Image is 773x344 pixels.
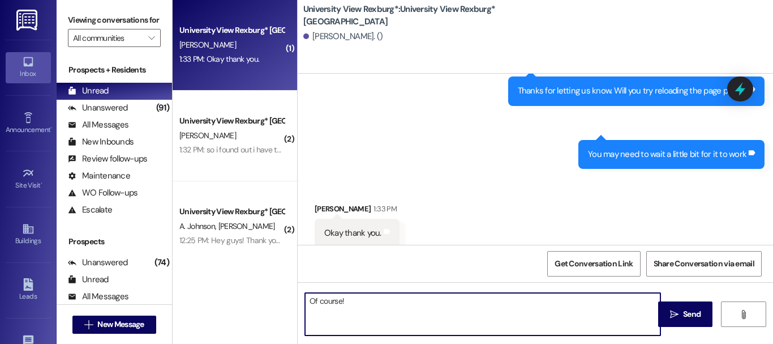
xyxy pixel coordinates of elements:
div: Unread [68,85,109,97]
div: [PERSON_NAME] [315,203,400,219]
div: You may need to wait a little bit for it to work [588,148,746,160]
input: All communities [73,29,143,47]
div: University View Rexburg* [GEOGRAPHIC_DATA] [179,206,284,218]
span: [PERSON_NAME] [179,40,236,50]
button: Get Conversation Link [547,251,640,277]
a: Site Visit • [6,164,51,194]
div: Escalate [68,204,112,216]
div: University View Rexburg* [GEOGRAPHIC_DATA] [179,115,284,127]
label: Viewing conversations for [68,11,161,29]
div: All Messages [68,291,128,303]
i:  [148,33,154,43]
div: Prospects + Residents [57,64,172,76]
span: New Message [97,318,144,330]
i:  [670,310,678,319]
a: Leads [6,275,51,305]
div: University View Rexburg* [GEOGRAPHIC_DATA] [179,24,284,36]
b: University View Rexburg*: University View Rexburg* [GEOGRAPHIC_DATA] [303,3,530,28]
div: Review follow-ups [68,153,147,165]
div: Unanswered [68,102,128,114]
div: Unread [68,274,109,286]
i:  [739,310,748,319]
span: Share Conversation via email [654,258,754,270]
div: New Inbounds [68,136,134,148]
span: • [41,180,42,188]
div: (91) [153,99,172,117]
span: [PERSON_NAME] [218,221,275,231]
div: [PERSON_NAME]. () [303,31,383,43]
span: Get Conversation Link [555,258,633,270]
div: WO Follow-ups [68,187,138,199]
button: Send [658,301,713,327]
div: All Messages [68,119,128,131]
div: Unanswered [68,257,128,269]
i:  [84,320,93,329]
span: A. Johnson [179,221,218,231]
img: ResiDesk Logo [16,10,40,31]
div: Prospects [57,236,172,248]
button: New Message [72,316,156,334]
span: • [50,124,52,132]
div: Thanks for letting us know. Will you try reloading the page please [518,85,747,97]
div: 1:33 PM [371,203,396,215]
span: [PERSON_NAME] [179,130,236,141]
div: 1:33 PM: Okay thank you. [179,54,259,64]
div: (74) [152,254,172,271]
a: Buildings [6,219,51,250]
div: Okay thank you. [324,227,381,239]
button: Share Conversation via email [646,251,762,277]
div: Maintenance [68,170,130,182]
textarea: Of course! [305,293,660,335]
a: Inbox [6,52,51,83]
span: Send [683,308,701,320]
